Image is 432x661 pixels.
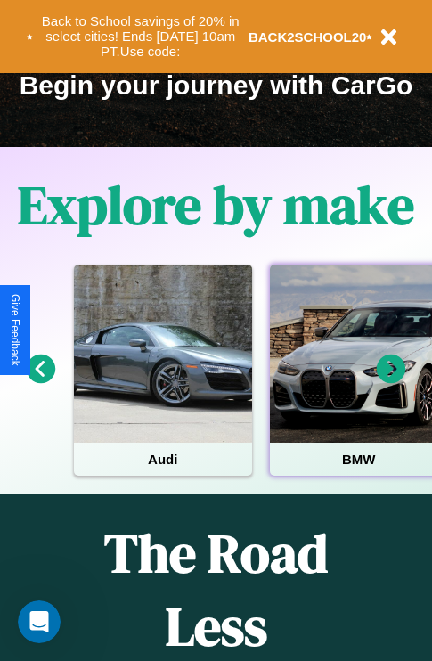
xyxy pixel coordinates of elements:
[18,600,61,643] iframe: Intercom live chat
[74,443,252,476] h4: Audi
[33,9,249,64] button: Back to School savings of 20% in select cities! Ends [DATE] 10am PT.Use code:
[249,29,367,45] b: BACK2SCHOOL20
[9,294,21,366] div: Give Feedback
[18,168,414,241] h1: Explore by make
